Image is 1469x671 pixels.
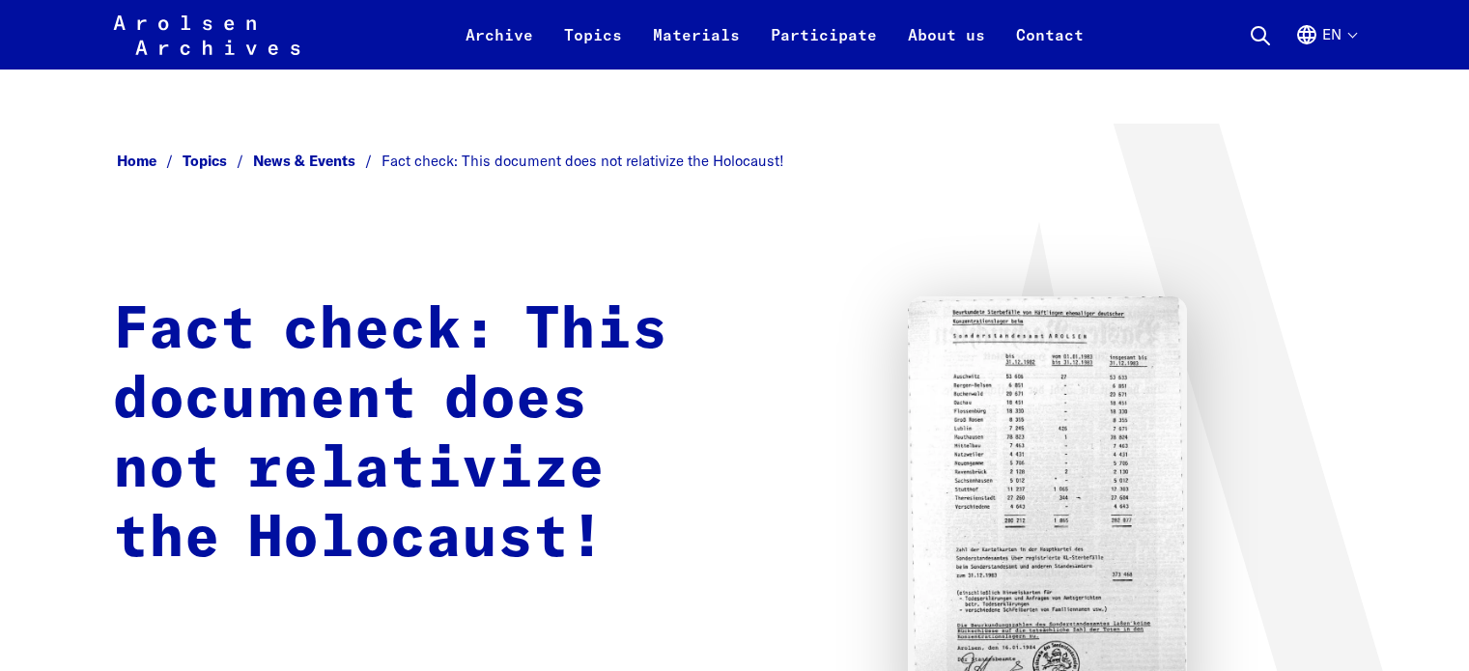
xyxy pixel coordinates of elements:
nav: Primary [450,12,1099,58]
a: Topics [183,152,253,170]
button: English, language selection [1295,23,1356,70]
h1: Fact check: This document does not relativize the Holocaust! [113,296,701,574]
a: News & Events [253,152,381,170]
a: Materials [637,23,755,70]
nav: Breadcrumb [113,147,1357,177]
a: Archive [450,23,549,70]
a: Contact [1001,23,1099,70]
a: Participate [755,23,892,70]
a: Home [117,152,183,170]
span: Fact check: This document does not relativize the Holocaust! [381,152,784,170]
a: About us [892,23,1001,70]
a: Topics [549,23,637,70]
